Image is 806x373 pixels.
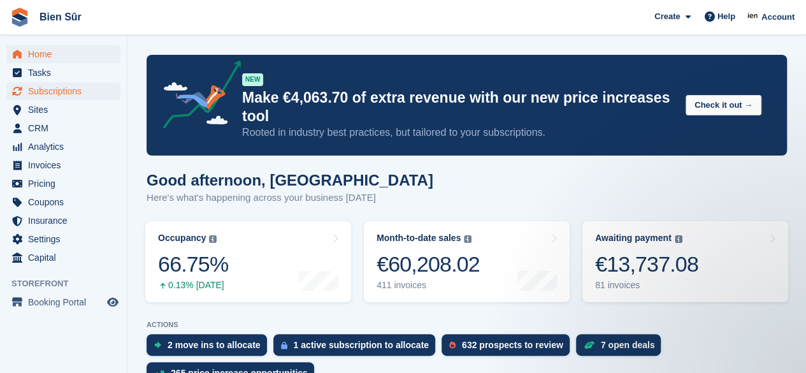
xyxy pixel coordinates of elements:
[158,280,228,291] div: 0.13% [DATE]
[242,126,675,140] p: Rooted in industry best practices, but tailored to your subscriptions.
[449,341,456,349] img: prospect-51fa495bee0391a8d652442698ab0144808aea92771e9ea1ae160a38d050c398.svg
[377,233,461,244] div: Month-to-date sales
[462,340,563,350] div: 632 prospects to review
[28,119,104,137] span: CRM
[595,251,698,277] div: €13,737.08
[273,334,442,362] a: 1 active subscription to allocate
[158,233,206,244] div: Occupancy
[654,10,680,23] span: Create
[6,138,120,156] a: menu
[28,293,104,311] span: Booking Portal
[747,10,759,23] img: Asmaa Habri
[675,235,682,243] img: icon-info-grey-7440780725fd019a000dd9b08b2336e03edf1995a4989e88bcd33f0948082b44.svg
[10,8,29,27] img: stora-icon-8386f47178a22dfd0bd8f6a31ec36ba5ce8667c1dd55bd0f319d3a0aa187defe.svg
[147,334,273,362] a: 2 move ins to allocate
[576,334,668,362] a: 7 open deals
[28,64,104,82] span: Tasks
[6,101,120,119] a: menu
[28,82,104,100] span: Subscriptions
[6,45,120,63] a: menu
[582,221,788,302] a: Awaiting payment €13,737.08 81 invoices
[6,212,120,230] a: menu
[242,89,675,126] p: Make €4,063.70 of extra revenue with our new price increases tool
[34,6,87,27] a: Bien Sûr
[377,280,480,291] div: 411 invoices
[294,340,429,350] div: 1 active subscription to allocate
[595,233,672,244] div: Awaiting payment
[601,340,655,350] div: 7 open deals
[6,249,120,267] a: menu
[11,277,127,290] span: Storefront
[145,221,351,302] a: Occupancy 66.75% 0.13% [DATE]
[154,341,161,349] img: move_ins_to_allocate_icon-fdf77a2bb77ea45bf5b3d319d69a93e2d87916cf1d5bf7949dd705db3b84f3ca.svg
[147,191,433,205] p: Here's what's happening across your business [DATE]
[584,340,594,349] img: deal-1b604bf984904fb50ccaf53a9ad4b4a5d6e5aea283cecdc64d6e3604feb123c2.svg
[147,321,787,329] p: ACTIONS
[6,175,120,193] a: menu
[242,73,263,86] div: NEW
[168,340,261,350] div: 2 move ins to allocate
[209,235,217,243] img: icon-info-grey-7440780725fd019a000dd9b08b2336e03edf1995a4989e88bcd33f0948082b44.svg
[6,230,120,248] a: menu
[28,193,104,211] span: Coupons
[28,101,104,119] span: Sites
[761,11,795,24] span: Account
[377,251,480,277] div: €60,208.02
[28,138,104,156] span: Analytics
[158,251,228,277] div: 66.75%
[147,172,433,189] h1: Good afternoon, [GEOGRAPHIC_DATA]
[105,295,120,310] a: Preview store
[152,61,241,133] img: price-adjustments-announcement-icon-8257ccfd72463d97f412b2fc003d46551f7dbcb40ab6d574587a9cd5c0d94...
[6,293,120,311] a: menu
[28,230,104,248] span: Settings
[442,334,576,362] a: 632 prospects to review
[28,249,104,267] span: Capital
[281,341,287,349] img: active_subscription_to_allocate_icon-d502201f5373d7db506a760aba3b589e785aa758c864c3986d89f69b8ff3...
[28,175,104,193] span: Pricing
[595,280,698,291] div: 81 invoices
[6,156,120,174] a: menu
[464,235,471,243] img: icon-info-grey-7440780725fd019a000dd9b08b2336e03edf1995a4989e88bcd33f0948082b44.svg
[28,156,104,174] span: Invoices
[6,119,120,137] a: menu
[686,95,761,116] button: Check it out →
[6,193,120,211] a: menu
[28,212,104,230] span: Insurance
[364,221,570,302] a: Month-to-date sales €60,208.02 411 invoices
[28,45,104,63] span: Home
[6,82,120,100] a: menu
[717,10,735,23] span: Help
[6,64,120,82] a: menu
